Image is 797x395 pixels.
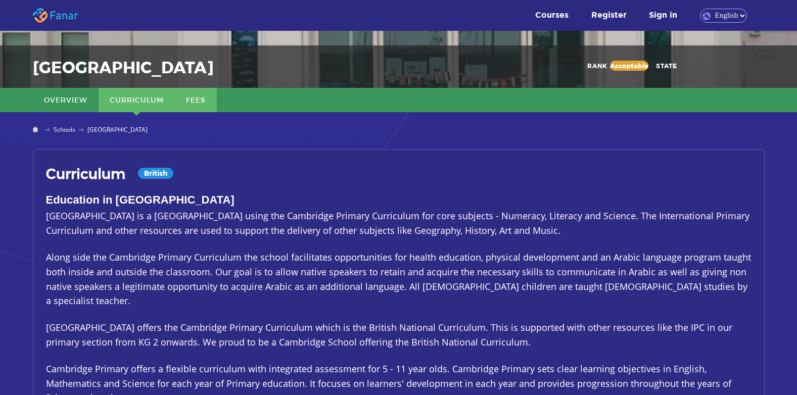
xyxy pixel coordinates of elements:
strong: Education in [GEOGRAPHIC_DATA] [46,193,235,206]
span: British [138,168,173,179]
span: Rank [587,62,608,69]
a: Fees [175,88,217,112]
img: language.png [702,12,711,20]
p: [GEOGRAPHIC_DATA] is a [GEOGRAPHIC_DATA] using the Cambridge Primary Curriculum for core subjects... [46,209,752,238]
p: Along side the Cambridge Primary Curriculum the school facilitates opportunities for health educa... [46,250,752,308]
span: State [656,57,678,75]
span: [GEOGRAPHIC_DATA] [87,125,148,134]
a: Overview [33,88,99,112]
a: Schools [54,125,75,134]
div: Acceptable [610,61,648,71]
a: Sign in [639,8,687,19]
a: Home [33,126,41,134]
a: Register [581,8,637,19]
a: Courses [525,8,579,19]
h2: Curriculum [46,162,125,185]
a: Curriculum [99,88,175,112]
h1: [GEOGRAPHIC_DATA] [33,58,567,76]
p: [GEOGRAPHIC_DATA] offers the Cambridge Primary Curriculum which is the British National Curriculu... [46,320,752,350]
